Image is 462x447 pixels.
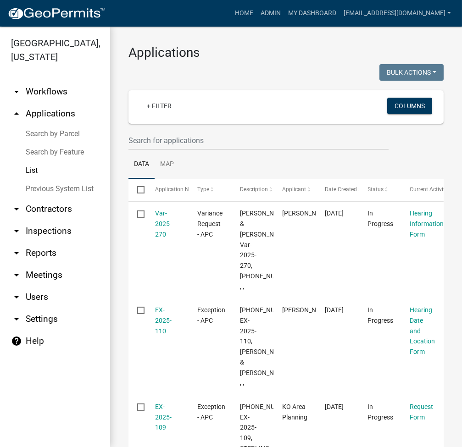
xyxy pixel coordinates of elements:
a: Data [128,150,155,179]
a: Hearing Date and Location Form [410,306,435,355]
span: Applicant [283,186,306,193]
i: arrow_drop_down [11,204,22,215]
i: arrow_drop_up [11,108,22,119]
span: Status [367,186,384,193]
datatable-header-cell: Date Created [316,179,359,201]
i: arrow_drop_down [11,248,22,259]
i: arrow_drop_down [11,86,22,97]
a: EX-2025-110 [155,306,172,335]
span: Type [197,186,209,193]
datatable-header-cell: Status [359,179,401,201]
span: Cheryl Spratt [283,210,332,217]
i: help [11,336,22,347]
input: Search for applications [128,131,389,150]
span: In Progress [367,306,393,324]
span: Variance Request - APC [197,210,223,238]
a: Home [231,5,257,22]
i: arrow_drop_down [11,270,22,281]
a: Request Form [410,403,434,421]
span: KURT & BETH PETRY, Var-2025-270, 007-015-081, , , [240,210,295,290]
span: KO Area Planning [283,403,308,421]
i: arrow_drop_down [11,292,22,303]
datatable-header-cell: Type [189,179,231,201]
datatable-header-cell: Description [231,179,274,201]
span: 09/17/2025 [325,306,344,314]
a: [EMAIL_ADDRESS][DOMAIN_NAME] [340,5,455,22]
span: 007-015-081, EX-2025-110, KURT & BETH PETRY, , , [240,306,295,386]
a: Var-2025-270 [155,210,172,238]
span: 09/17/2025 [325,210,344,217]
i: arrow_drop_down [11,314,22,325]
span: Date Created [325,186,357,193]
a: Admin [257,5,284,22]
span: Exception - APC [197,306,225,324]
span: Exception - APC [197,403,225,421]
h3: Applications [128,45,444,61]
span: 09/17/2025 [325,403,344,410]
span: In Progress [367,403,393,421]
a: + Filter [139,98,179,114]
a: EX-2025-109 [155,403,172,431]
button: Columns [387,98,432,114]
datatable-header-cell: Applicant [273,179,316,201]
span: Description [240,186,268,193]
span: Application Number [155,186,205,193]
span: In Progress [367,210,393,227]
a: Hearing Information Form [410,210,444,238]
datatable-header-cell: Current Activity [401,179,444,201]
datatable-header-cell: Application Number [146,179,189,201]
a: Map [155,150,179,179]
datatable-header-cell: Select [128,179,146,201]
button: Bulk Actions [379,64,444,81]
a: My Dashboard [284,5,340,22]
i: arrow_drop_down [11,226,22,237]
span: Current Activity [410,186,448,193]
span: Cheryl Spratt [283,306,332,314]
